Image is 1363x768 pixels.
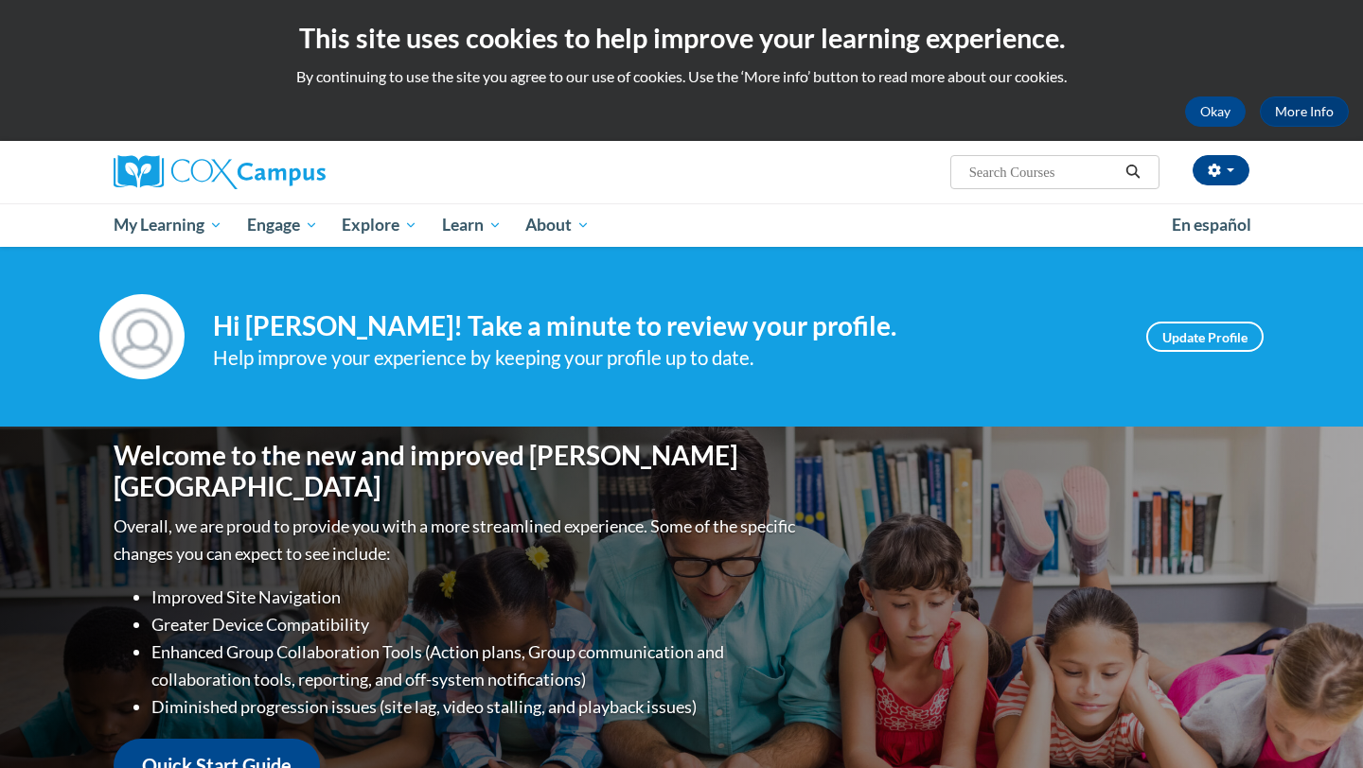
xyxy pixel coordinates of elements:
[442,214,502,236] span: Learn
[1193,155,1249,185] button: Account Settings
[114,214,222,236] span: My Learning
[213,342,1118,374] div: Help improve your experience by keeping your profile up to date.
[114,155,326,189] img: Cox Campus
[101,203,235,247] a: My Learning
[151,638,800,693] li: Enhanced Group Collaboration Tools (Action plans, Group communication and collaboration tools, re...
[235,203,330,247] a: Engage
[85,203,1278,247] div: Main menu
[14,19,1349,57] h2: This site uses cookies to help improve your learning experience.
[151,611,800,638] li: Greater Device Compatibility
[1159,205,1264,245] a: En español
[114,513,800,567] p: Overall, we are proud to provide you with a more streamlined experience. Some of the specific cha...
[514,203,603,247] a: About
[342,214,417,236] span: Explore
[114,440,800,503] h1: Welcome to the new and improved [PERSON_NAME][GEOGRAPHIC_DATA]
[99,294,185,379] img: Profile Image
[967,161,1119,183] input: Search Courses
[213,310,1118,342] h4: Hi [PERSON_NAME]! Take a minute to review your profile.
[1185,96,1246,127] button: Okay
[430,203,514,247] a: Learn
[1119,161,1147,183] button: Search
[1146,322,1264,352] a: Update Profile
[151,693,800,721] li: Diminished progression issues (site lag, video stalling, and playback issues)
[247,214,318,236] span: Engage
[1260,96,1349,127] a: More Info
[329,203,430,247] a: Explore
[1172,215,1251,235] span: En español
[114,155,473,189] a: Cox Campus
[1287,692,1348,753] iframe: Button to launch messaging window
[14,66,1349,87] p: By continuing to use the site you agree to our use of cookies. Use the ‘More info’ button to read...
[525,214,590,236] span: About
[151,584,800,611] li: Improved Site Navigation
